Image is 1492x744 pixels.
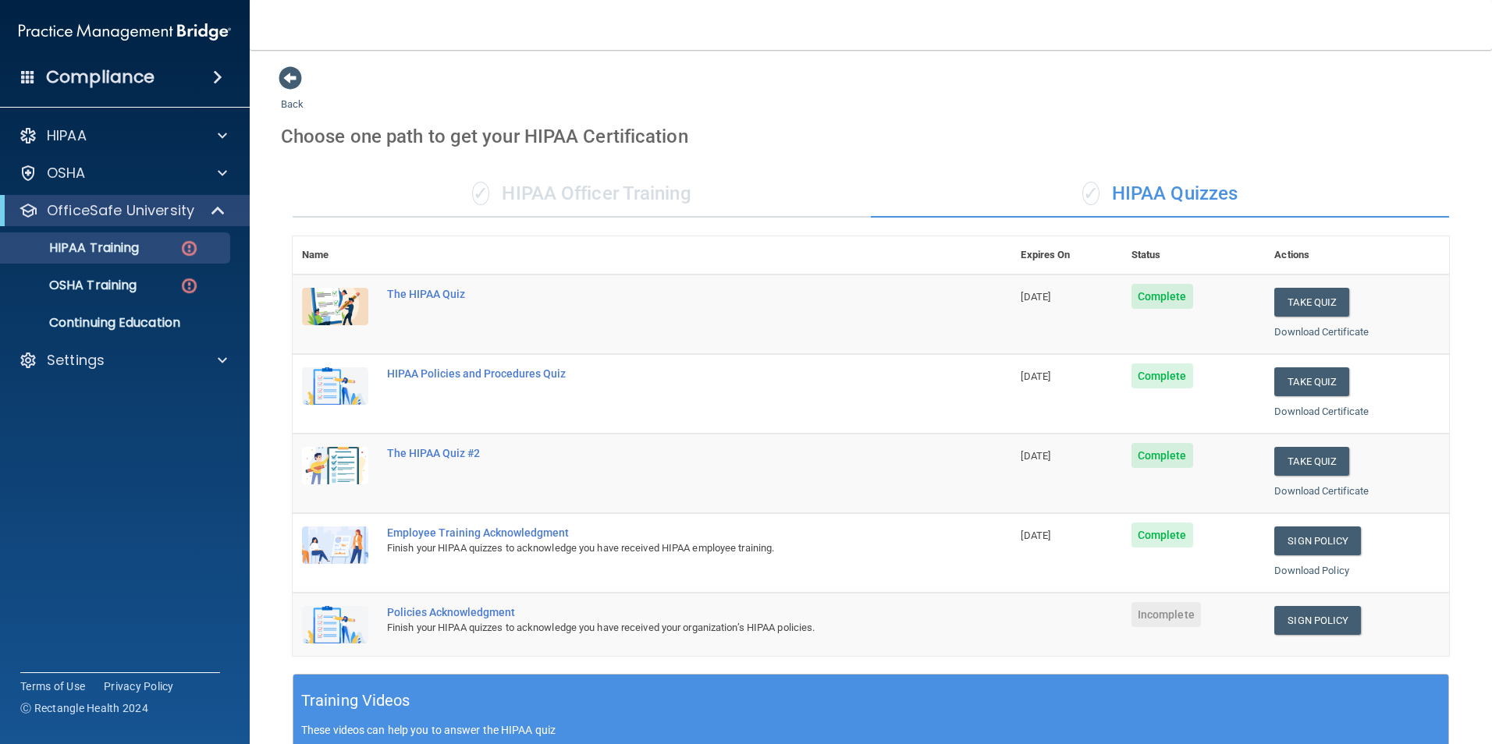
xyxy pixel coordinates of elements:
[19,201,226,220] a: OfficeSafe University
[10,240,139,256] p: HIPAA Training
[19,126,227,145] a: HIPAA
[387,606,933,618] div: Policies Acknowledgment
[1274,606,1361,635] a: Sign Policy
[179,276,199,296] img: danger-circle.6113f641.png
[281,114,1461,159] div: Choose one path to get your HIPAA Certification
[472,182,489,205] span: ✓
[1274,565,1349,576] a: Download Policy
[1131,443,1193,468] span: Complete
[281,80,304,110] a: Back
[1265,236,1449,275] th: Actions
[1082,182,1099,205] span: ✓
[1021,450,1050,462] span: [DATE]
[1021,530,1050,541] span: [DATE]
[387,288,933,300] div: The HIPAA Quiz
[387,526,933,539] div: Employee Training Acknowledgment
[1021,291,1050,303] span: [DATE]
[47,126,87,145] p: HIPAA
[1274,406,1369,417] a: Download Certificate
[1274,326,1369,338] a: Download Certificate
[1021,370,1050,382] span: [DATE]
[293,171,871,218] div: HIPAA Officer Training
[1131,602,1201,627] span: Incomplete
[1274,367,1349,396] button: Take Quiz
[387,367,933,380] div: HIPAA Policies and Procedures Quiz
[1274,288,1349,317] button: Take Quiz
[1274,485,1369,497] a: Download Certificate
[871,171,1449,218] div: HIPAA Quizzes
[301,687,410,714] h5: Training Videos
[179,239,199,258] img: danger-circle.6113f641.png
[19,16,231,48] img: PMB logo
[387,539,933,558] div: Finish your HIPAA quizzes to acknowledge you have received HIPAA employee training.
[387,447,933,459] div: The HIPAA Quiz #2
[293,236,378,275] th: Name
[1274,526,1361,555] a: Sign Policy
[46,66,155,88] h4: Compliance
[10,315,223,331] p: Continuing Education
[47,201,194,220] p: OfficeSafe University
[10,278,137,293] p: OSHA Training
[47,351,105,370] p: Settings
[301,724,1440,736] p: These videos can help you to answer the HIPAA quiz
[20,678,85,694] a: Terms of Use
[387,618,933,637] div: Finish your HIPAA quizzes to acknowledge you have received your organization’s HIPAA policies.
[104,678,174,694] a: Privacy Policy
[1131,523,1193,547] span: Complete
[1011,236,1121,275] th: Expires On
[20,700,148,716] span: Ⓒ Rectangle Health 2024
[1131,284,1193,309] span: Complete
[19,351,227,370] a: Settings
[1122,236,1266,275] th: Status
[1131,363,1193,388] span: Complete
[1274,447,1349,476] button: Take Quiz
[19,164,227,182] a: OSHA
[47,164,86,182] p: OSHA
